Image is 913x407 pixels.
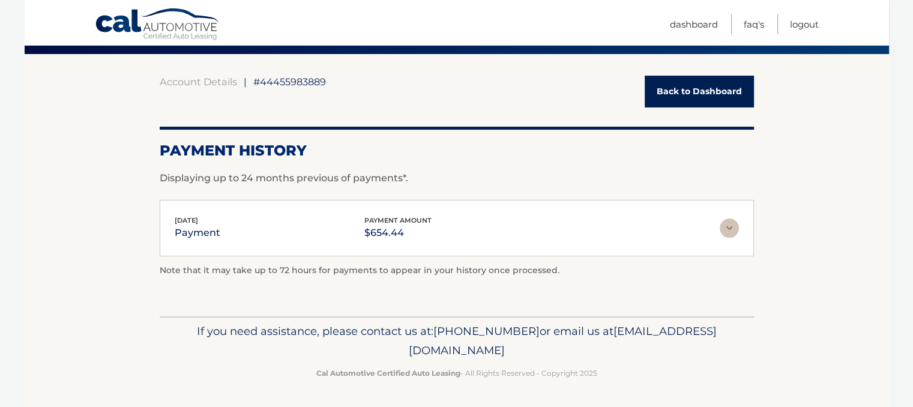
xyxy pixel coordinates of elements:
img: accordion-rest.svg [720,219,739,238]
a: Logout [790,14,819,34]
h2: Payment History [160,142,754,160]
a: Cal Automotive [95,8,221,43]
p: Displaying up to 24 months previous of payments*. [160,171,754,185]
p: Note that it may take up to 72 hours for payments to appear in your history once processed. [160,264,754,278]
a: FAQ's [744,14,764,34]
span: payment amount [364,216,432,225]
span: [DATE] [175,216,198,225]
a: Dashboard [670,14,718,34]
span: [EMAIL_ADDRESS][DOMAIN_NAME] [409,324,717,357]
span: #44455983889 [253,76,326,88]
a: Back to Dashboard [645,76,754,107]
p: If you need assistance, please contact us at: or email us at [167,322,746,360]
span: [PHONE_NUMBER] [433,324,540,338]
p: $654.44 [364,225,432,241]
p: payment [175,225,220,241]
a: Account Details [160,76,237,88]
strong: Cal Automotive Certified Auto Leasing [316,369,460,378]
p: - All Rights Reserved - Copyright 2025 [167,367,746,379]
span: | [244,76,247,88]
